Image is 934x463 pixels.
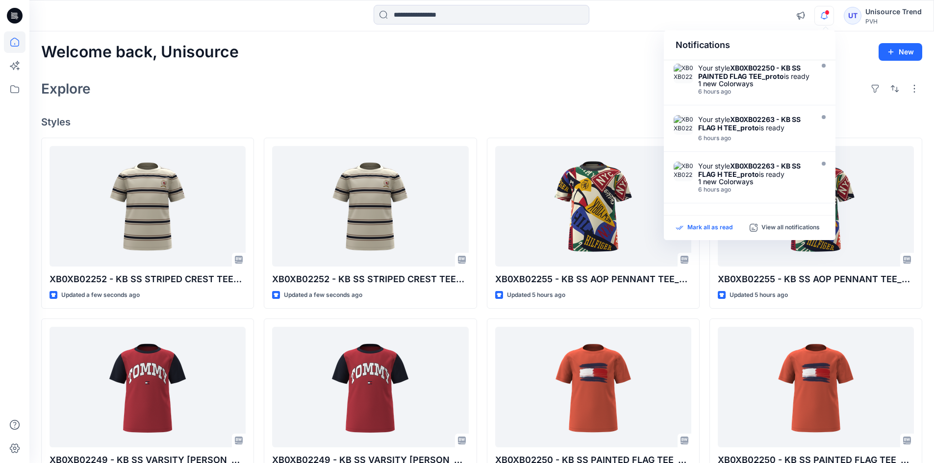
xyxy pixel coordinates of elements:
[879,43,922,61] button: New
[674,64,693,83] img: XB0XB02250 - KB SS PAINTED FLAG TEE_proto
[698,178,811,185] div: 1 new Colorways
[698,64,811,80] div: Your style is ready
[41,43,239,61] h2: Welcome back, Unisource
[507,290,565,300] p: Updated 5 hours ago
[50,146,246,267] a: XB0XB02252 - KB SS STRIPED CREST TEE_proto
[50,272,246,286] p: XB0XB02252 - KB SS STRIPED CREST TEE_proto
[41,116,922,128] h4: Styles
[761,223,820,232] p: View all notifications
[61,290,140,300] p: Updated a few seconds ago
[495,272,691,286] p: XB0XB02255 - KB SS AOP PENNANT TEE_proto
[698,88,811,95] div: Thursday, September 18, 2025 12:07
[698,115,801,132] strong: XB0XB02263 - KB SS FLAG H TEE_proto
[41,81,91,97] h2: Explore
[698,135,811,142] div: Thursday, September 18, 2025 11:51
[698,115,811,132] div: Your style is ready
[718,327,914,448] a: XB0XB02250 - KB SS PAINTED FLAG TEE_proto
[698,80,811,87] div: 1 new Colorways
[698,162,801,178] strong: XB0XB02263 - KB SS FLAG H TEE_proto
[272,327,468,448] a: XB0XB02249 - KB SS VARSITY TOMMY TEE_proto
[674,115,693,135] img: XB0XB02263 - KB SS FLAG H TEE_proto
[844,7,861,24] div: UT
[865,18,922,25] div: PVH
[284,290,362,300] p: Updated a few seconds ago
[865,6,922,18] div: Unisource Trend
[698,186,811,193] div: Thursday, September 18, 2025 11:49
[272,272,468,286] p: XB0XB02252 - KB SS STRIPED CREST TEE_proto
[50,327,246,448] a: XB0XB02249 - KB SS VARSITY TOMMY TEE_proto
[495,146,691,267] a: XB0XB02255 - KB SS AOP PENNANT TEE_proto
[698,64,801,80] strong: XB0XB02250 - KB SS PAINTED FLAG TEE_proto
[730,290,788,300] p: Updated 5 hours ago
[495,327,691,448] a: XB0XB02250 - KB SS PAINTED FLAG TEE_proto
[718,272,914,286] p: XB0XB02255 - KB SS AOP PENNANT TEE_proto
[687,223,732,232] p: Mark all as read
[674,162,693,181] img: XB0XB02263 - KB SS FLAG H TEE_proto
[272,146,468,267] a: XB0XB02252 - KB SS STRIPED CREST TEE_proto
[664,30,835,60] div: Notifications
[698,162,811,178] div: Your style is ready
